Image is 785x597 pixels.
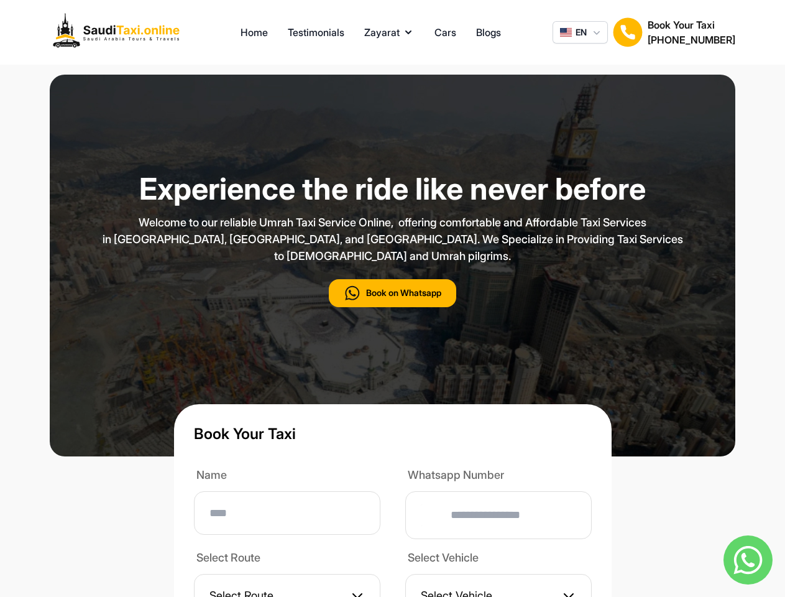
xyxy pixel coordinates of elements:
button: Book on Whatsapp [329,279,456,307]
img: Logo [50,10,189,55]
a: Blogs [476,25,501,40]
img: whatsapp [723,535,773,585]
label: Select Vehicle [405,549,592,569]
h1: Book Your Taxi [648,17,735,32]
p: Welcome to our reliable Umrah Taxi Service Online, offering comfortable and Affordable Taxi Servi... [82,214,704,264]
h1: Book Your Taxi [194,424,592,444]
label: Select Route [194,549,380,569]
h1: Experience the ride like never before [82,174,704,204]
div: Book Your Taxi [648,17,735,47]
a: Cars [434,25,456,40]
label: Whatsapp Number [405,466,592,486]
span: EN [576,26,587,39]
h2: [PHONE_NUMBER] [648,32,735,47]
img: Book Your Taxi [613,17,643,47]
img: call [344,284,361,302]
label: Name [194,466,380,486]
a: Testimonials [288,25,344,40]
button: EN [553,21,608,44]
a: Home [241,25,268,40]
button: Zayarat [364,25,415,40]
